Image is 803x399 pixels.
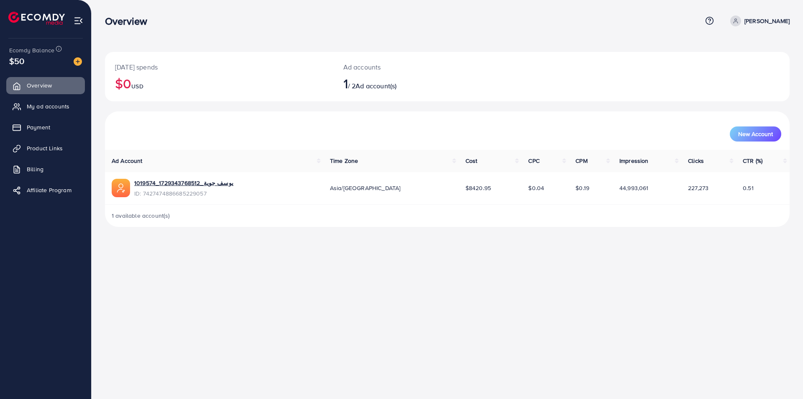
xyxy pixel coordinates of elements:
span: 1 [343,74,348,93]
button: New Account [730,126,781,142]
img: ic-ads-acc.e4c84228.svg [112,179,130,197]
a: 1019574_يوسف جوية_1729343768512 [134,179,233,187]
a: Overview [6,77,85,94]
a: Billing [6,161,85,178]
span: USD [131,82,143,90]
span: Cost [465,157,478,165]
span: Billing [27,165,43,173]
span: ID: 7427474886685229057 [134,189,233,198]
a: [PERSON_NAME] [727,15,790,26]
span: $8420.95 [465,184,491,192]
span: CTR (%) [743,157,762,165]
span: CPM [575,157,587,165]
span: 1 available account(s) [112,211,170,220]
a: Product Links [6,140,85,157]
span: 0.51 [743,184,754,192]
span: Ad account(s) [355,81,396,90]
span: Asia/[GEOGRAPHIC_DATA] [330,184,401,192]
span: Payment [27,123,50,131]
p: [PERSON_NAME] [744,16,790,26]
span: Overview [27,81,52,90]
span: Ecomdy Balance [9,46,54,54]
span: Ad Account [112,157,143,165]
span: $50 [9,55,24,67]
span: $0.04 [528,184,544,192]
h2: / 2 [343,75,494,91]
span: Impression [619,157,649,165]
span: Affiliate Program [27,186,72,194]
h3: Overview [105,15,154,27]
span: 227,273 [688,184,708,192]
img: logo [8,12,65,25]
span: 44,993,061 [619,184,649,192]
a: Payment [6,119,85,136]
img: menu [74,16,83,26]
span: My ad accounts [27,102,69,111]
p: [DATE] spends [115,62,323,72]
span: New Account [738,131,773,137]
h2: $0 [115,75,323,91]
span: Clicks [688,157,704,165]
p: Ad accounts [343,62,494,72]
span: $0.19 [575,184,589,192]
span: CPC [528,157,539,165]
a: My ad accounts [6,98,85,115]
iframe: Chat [767,361,797,393]
a: Affiliate Program [6,182,85,198]
img: image [74,57,82,66]
span: Time Zone [330,157,358,165]
span: Product Links [27,144,63,152]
